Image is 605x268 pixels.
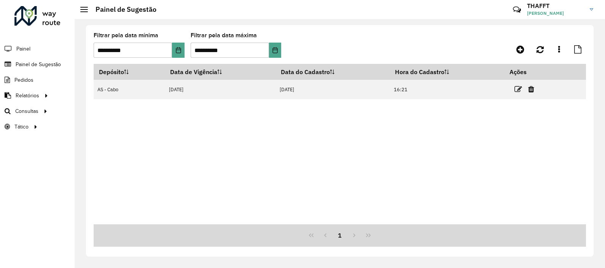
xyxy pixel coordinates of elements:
button: Choose Date [269,43,281,58]
th: Data do Cadastro [275,64,390,80]
span: [PERSON_NAME] [527,10,584,17]
th: Data de Vigência [165,64,276,80]
span: Painel de Sugestão [16,60,61,68]
span: Relatórios [16,92,39,100]
th: Ações [505,64,550,80]
button: Choose Date [172,43,184,58]
h3: THAFFT [527,2,584,10]
span: Tático [14,123,29,131]
td: [DATE] [165,80,276,99]
button: 1 [333,228,347,243]
span: Pedidos [14,76,33,84]
h2: Painel de Sugestão [88,5,156,14]
a: Editar [514,84,522,94]
th: Depósito [94,64,165,80]
span: Consultas [15,107,38,115]
td: 16:21 [390,80,504,99]
label: Filtrar pela data máxima [191,31,257,40]
th: Hora do Cadastro [390,64,504,80]
td: [DATE] [275,80,390,99]
label: Filtrar pela data mínima [94,31,158,40]
span: Painel [16,45,30,53]
a: Contato Rápido [509,2,525,18]
td: AS - Cabo [94,80,165,99]
a: Excluir [528,84,534,94]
